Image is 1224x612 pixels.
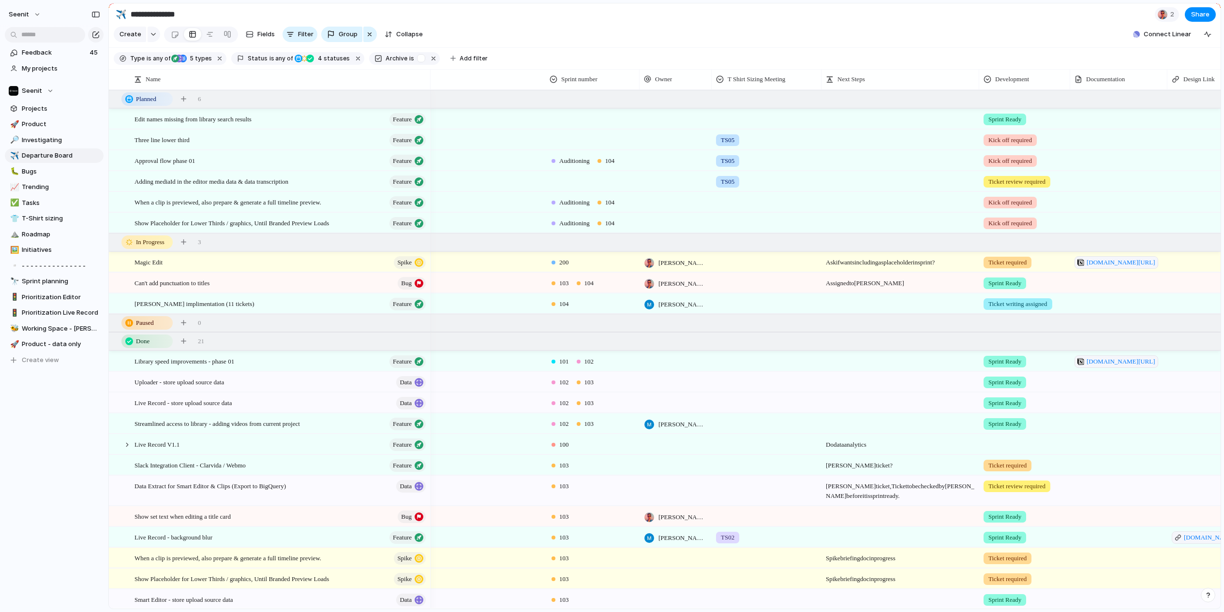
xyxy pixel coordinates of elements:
[1191,10,1209,19] span: Share
[22,245,100,255] span: Initiatives
[559,278,569,288] span: 103
[248,54,268,63] span: Status
[339,29,358,39] span: Group
[5,84,104,98] button: Seenit
[1087,258,1155,267] span: [DOMAIN_NAME][URL]
[1086,74,1125,84] span: Documentation
[5,45,104,60] a: Feedback45
[559,440,569,450] span: 100
[5,117,104,131] div: 🚀Product
[559,299,569,309] span: 104
[396,480,426,493] button: Data
[398,510,426,523] button: Bug
[988,198,1032,207] span: Kick off required
[5,321,104,336] a: 🐝Working Space - [PERSON_NAME]
[584,357,594,366] span: 102
[283,27,317,42] button: Filter
[398,277,426,290] button: Bug
[407,53,416,64] button: is
[134,480,286,491] span: Data Extract for Smart Editor & Clips (Export to BigQuery)
[988,177,1045,187] span: Ticket review required
[10,291,17,303] div: 🚦
[658,300,707,309] span: [PERSON_NAME]
[460,54,488,63] span: Add filter
[559,595,569,605] span: 103
[10,182,17,193] div: 📈
[22,135,100,145] span: Investigating
[386,54,407,63] span: Archive
[9,277,18,286] button: 🔭
[655,74,672,84] span: Owner
[5,227,104,242] a: ⛰️Roadmap
[389,196,426,209] button: Feature
[5,337,104,351] a: 🚀Product - data only
[559,574,569,584] span: 103
[988,278,1021,288] span: Sprint Ready
[134,175,288,187] span: Adding mediaId in the editor media data & data transcription
[5,259,104,273] div: ▫️- - - - - - - - - - - - - - -
[134,573,329,584] span: Show Placeholder for Lower Thirds / graphics, Until Branded Preview Loads
[389,134,426,146] button: Feature
[605,156,615,166] span: 104
[268,53,295,64] button: isany of
[822,455,979,470] span: [PERSON_NAME] ticket?
[136,237,164,247] span: In Progress
[559,554,569,563] span: 103
[134,134,190,145] span: Three line lower third
[721,533,734,542] span: TS02
[134,397,232,408] span: Live Record - store upload source data
[393,355,412,368] span: Feature
[397,572,412,586] span: Spike
[559,219,590,228] span: Auditioning
[559,512,569,522] span: 103
[393,438,412,452] span: Feature
[134,256,163,267] span: Magic Edit
[988,115,1021,124] span: Sprint Ready
[389,155,426,167] button: Feature
[396,376,426,389] button: Data
[10,307,17,319] div: 🚦
[658,533,707,543] span: [PERSON_NAME]
[396,397,426,409] button: Data
[559,357,569,366] span: 101
[257,29,275,39] span: Fields
[10,245,17,256] div: 🖼️
[134,376,224,387] span: Uploader - store upload source data
[10,197,17,208] div: ✅
[9,245,18,255] button: 🖼️
[394,573,426,585] button: Spike
[134,113,252,124] span: Edit names missing from library search results
[389,438,426,451] button: Feature
[134,277,209,288] span: Can't add punctuation to titles
[721,135,734,145] span: TS05
[389,113,426,126] button: Feature
[988,595,1021,605] span: Sprint Ready
[584,398,594,408] span: 103
[1185,7,1216,22] button: Share
[22,261,100,271] span: - - - - - - - - - - - - - - -
[5,274,104,289] a: 🔭Sprint planning
[9,167,18,176] button: 🐛
[822,476,979,501] span: [PERSON_NAME] ticket, Ticket to be checked by [PERSON_NAME] before it is sprint ready.
[1075,355,1158,368] a: [DOMAIN_NAME][URL]
[559,198,590,207] span: Auditioning
[5,290,104,305] a: 🚦Prioritization Editor
[393,417,412,431] span: Feature
[988,533,1021,542] span: Sprint Ready
[134,531,212,542] span: Live Record - background blur
[397,552,412,565] span: Spike
[389,531,426,544] button: Feature
[5,164,104,179] div: 🐛Bugs
[822,435,979,450] span: Do data analytics
[728,74,785,84] span: T Shirt Sizing Meeting
[658,258,707,268] span: [PERSON_NAME]
[605,219,615,228] span: 104
[5,148,104,163] div: ✈️Departure Board
[22,292,100,302] span: Prioritization Editor
[22,324,100,334] span: Working Space - [PERSON_NAME]
[136,318,154,328] span: Paused
[9,119,18,129] button: 🚀
[22,308,100,318] span: Prioritization Live Record
[5,353,104,367] button: Create view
